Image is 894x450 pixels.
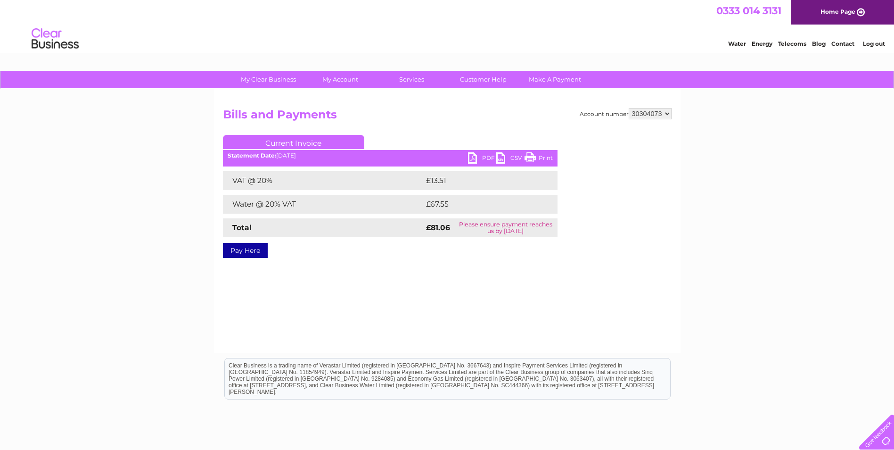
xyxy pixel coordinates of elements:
[225,5,670,46] div: Clear Business is a trading name of Verastar Limited (registered in [GEOGRAPHIC_DATA] No. 3667643...
[426,223,450,232] strong: £81.06
[516,71,594,88] a: Make A Payment
[228,152,276,159] b: Statement Date:
[373,71,451,88] a: Services
[863,40,885,47] a: Log out
[223,243,268,258] a: Pay Here
[454,218,558,237] td: Please ensure payment reaches us by [DATE]
[812,40,826,47] a: Blog
[580,108,672,119] div: Account number
[525,152,553,166] a: Print
[496,152,525,166] a: CSV
[778,40,806,47] a: Telecoms
[716,5,781,17] a: 0333 014 3131
[223,108,672,126] h2: Bills and Payments
[232,223,252,232] strong: Total
[752,40,772,47] a: Energy
[728,40,746,47] a: Water
[424,195,538,214] td: £67.55
[468,152,496,166] a: PDF
[301,71,379,88] a: My Account
[223,171,424,190] td: VAT @ 20%
[31,25,79,53] img: logo.png
[230,71,307,88] a: My Clear Business
[424,171,536,190] td: £13.51
[223,152,558,159] div: [DATE]
[223,135,364,149] a: Current Invoice
[223,195,424,214] td: Water @ 20% VAT
[831,40,854,47] a: Contact
[444,71,522,88] a: Customer Help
